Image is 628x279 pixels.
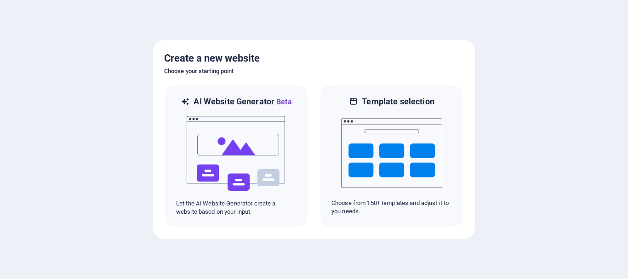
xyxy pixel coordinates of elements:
[164,84,308,228] div: AI Website GeneratorBetaaiLet the AI Website Generator create a website based on your input.
[164,51,464,66] h5: Create a new website
[194,96,291,108] h6: AI Website Generator
[331,199,452,216] p: Choose from 150+ templates and adjust it to you needs.
[176,199,297,216] p: Let the AI Website Generator create a website based on your input.
[164,66,464,77] h6: Choose your starting point
[186,108,287,199] img: ai
[320,84,464,228] div: Template selectionChoose from 150+ templates and adjust it to you needs.
[274,97,292,106] span: Beta
[362,96,434,107] h6: Template selection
